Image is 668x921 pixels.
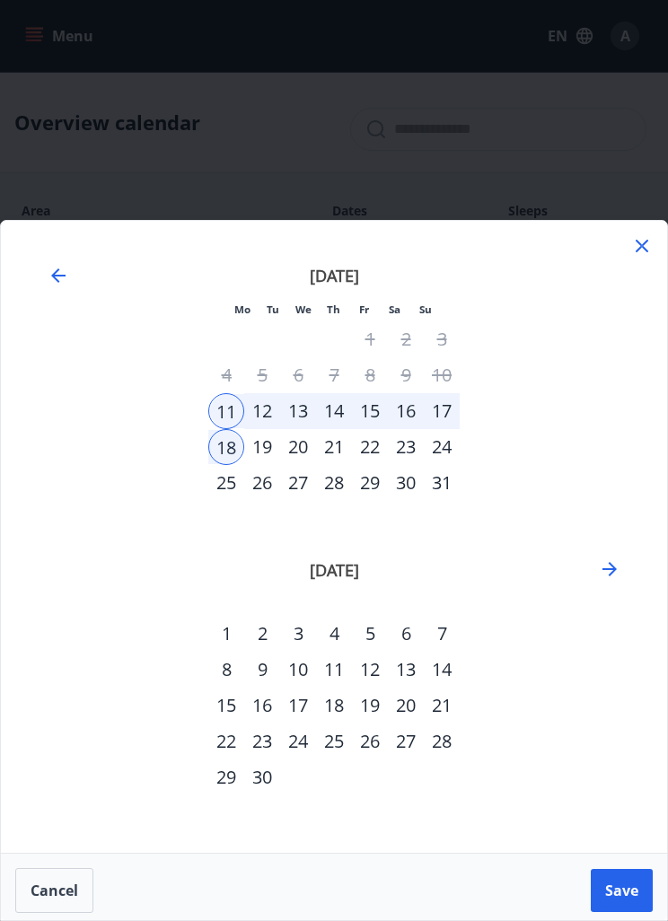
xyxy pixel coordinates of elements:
[424,429,460,465] div: 24
[244,465,280,501] div: 26
[280,616,316,652] td: Choose Wednesday, September 3, 2025 as your check-in date. It’s available.
[280,652,316,688] td: Choose Wednesday, September 10, 2025 as your check-in date. It’s available.
[280,688,316,724] div: 17
[388,688,424,724] div: 20
[244,429,280,465] td: Choose Tuesday, August 19, 2025 as your check-in date. It’s available.
[352,616,388,652] div: 5
[244,688,280,724] td: Choose Tuesday, September 16, 2025 as your check-in date. It’s available.
[424,724,460,759] td: Choose Sunday, September 28, 2025 as your check-in date. It’s available.
[316,429,352,465] td: Choose Thursday, August 21, 2025 as your check-in date. It’s available.
[316,393,352,429] div: 14
[352,616,388,652] td: Choose Friday, September 5, 2025 as your check-in date. It’s available.
[352,652,388,688] div: 12
[424,616,460,652] div: 7
[419,303,432,316] small: Su
[280,724,316,759] div: 24
[352,465,388,501] div: 29
[352,429,388,465] div: 22
[352,688,388,724] div: 19
[388,724,424,759] div: 27
[208,688,244,724] td: Choose Monday, September 15, 2025 as your check-in date. It’s available.
[424,393,460,429] td: Selected. Sunday, August 17, 2025
[208,393,244,429] td: Selected as start date. Monday, August 11, 2025
[280,429,316,465] div: 20
[208,616,244,652] td: Choose Monday, September 1, 2025 as your check-in date. It’s available.
[208,357,244,393] td: Not available. Monday, August 4, 2025
[280,616,316,652] div: 3
[424,393,460,429] div: 17
[208,429,244,465] div: 18
[316,357,352,393] td: Not available. Thursday, August 7, 2025
[234,303,250,316] small: Mo
[244,652,280,688] td: Choose Tuesday, September 9, 2025 as your check-in date. It’s available.
[316,465,352,501] div: 28
[388,357,424,393] td: Not available. Saturday, August 9, 2025
[244,724,280,759] td: Choose Tuesday, September 23, 2025 as your check-in date. It’s available.
[424,724,460,759] div: 28
[316,616,352,652] td: Choose Thursday, September 4, 2025 as your check-in date. It’s available.
[424,465,460,501] td: Choose Sunday, August 31, 2025 as your check-in date. It’s available.
[327,303,340,316] small: Th
[388,652,424,688] td: Choose Saturday, September 13, 2025 as your check-in date. It’s available.
[359,303,369,316] small: Fr
[244,465,280,501] td: Choose Tuesday, August 26, 2025 as your check-in date. It’s available.
[208,759,244,795] td: Choose Monday, September 29, 2025 as your check-in date. It’s available.
[388,688,424,724] td: Choose Saturday, September 20, 2025 as your check-in date. It’s available.
[389,303,400,316] small: Sa
[352,724,388,759] div: 26
[267,303,279,316] small: Tu
[388,724,424,759] td: Choose Saturday, September 27, 2025 as your check-in date. It’s available.
[388,321,424,357] td: Not available. Saturday, August 2, 2025
[244,616,280,652] td: Choose Tuesday, September 2, 2025 as your check-in date. It’s available.
[424,652,460,688] div: 14
[208,724,244,759] td: Choose Monday, September 22, 2025 as your check-in date. It’s available.
[316,652,352,688] div: 11
[208,724,244,759] div: 22
[388,616,424,652] div: 6
[388,393,424,429] div: 16
[388,616,424,652] td: Choose Saturday, September 6, 2025 as your check-in date. It’s available.
[424,357,460,393] td: Not available. Sunday, August 10, 2025
[244,393,280,429] td: Selected. Tuesday, August 12, 2025
[388,465,424,501] td: Choose Saturday, August 30, 2025 as your check-in date. It’s available.
[244,393,280,429] div: 12
[244,759,280,795] div: 30
[316,688,352,724] div: 18
[424,616,460,652] td: Choose Sunday, September 7, 2025 as your check-in date. It’s available.
[244,724,280,759] div: 23
[316,465,352,501] td: Choose Thursday, August 28, 2025 as your check-in date. It’s available.
[316,724,352,759] div: 25
[280,465,316,501] div: 27
[316,429,352,465] div: 21
[388,652,424,688] div: 13
[280,465,316,501] td: Choose Wednesday, August 27, 2025 as your check-in date. It’s available.
[244,652,280,688] div: 9
[605,881,638,900] span: Save
[280,393,316,429] td: Selected. Wednesday, August 13, 2025
[310,559,359,581] strong: [DATE]
[352,688,388,724] td: Choose Friday, September 19, 2025 as your check-in date. It’s available.
[388,393,424,429] td: Selected. Saturday, August 16, 2025
[208,652,244,688] td: Choose Monday, September 8, 2025 as your check-in date. It’s available.
[280,393,316,429] div: 13
[31,881,78,900] span: Cancel
[424,429,460,465] td: Choose Sunday, August 24, 2025 as your check-in date. It’s available.
[352,321,388,357] td: Not available. Friday, August 1, 2025
[208,616,244,652] div: 1
[208,393,244,429] div: 11
[424,688,460,724] td: Choose Sunday, September 21, 2025 as your check-in date. It’s available.
[316,724,352,759] td: Choose Thursday, September 25, 2025 as your check-in date. It’s available.
[244,688,280,724] div: 16
[424,465,460,501] div: 31
[280,429,316,465] td: Choose Wednesday, August 20, 2025 as your check-in date. It’s available.
[424,321,460,357] td: Not available. Sunday, August 3, 2025
[280,652,316,688] div: 10
[15,868,93,913] button: Cancel
[352,652,388,688] td: Choose Friday, September 12, 2025 as your check-in date. It’s available.
[208,688,244,724] div: 15
[208,465,244,501] div: 25
[352,357,388,393] td: Not available. Friday, August 8, 2025
[352,393,388,429] td: Selected. Friday, August 15, 2025
[22,242,646,831] div: Calendar
[295,303,312,316] small: We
